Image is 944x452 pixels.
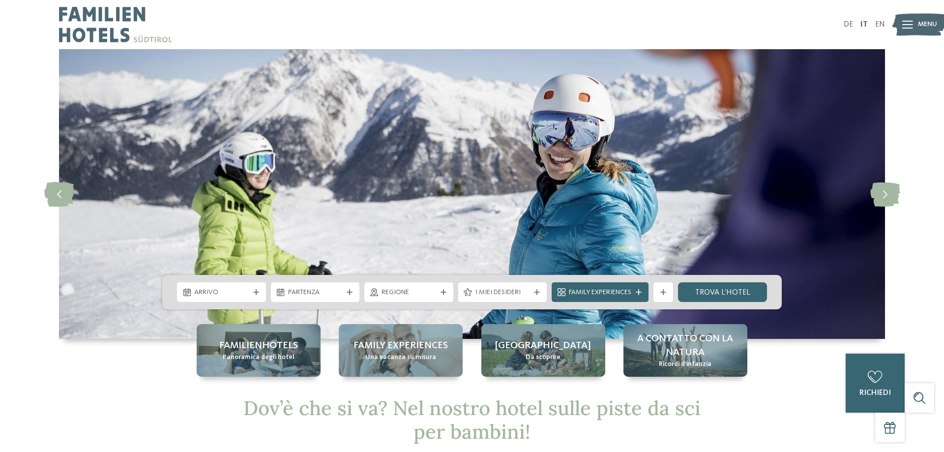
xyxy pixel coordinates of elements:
a: Hotel sulle piste da sci per bambini: divertimento senza confini Familienhotels Panoramica degli ... [197,324,321,377]
span: Ricordi d’infanzia [659,360,711,369]
a: IT [860,21,868,29]
span: Partenza [288,288,343,298]
span: richiedi [859,389,891,397]
span: Familienhotels [219,339,298,353]
span: Regione [382,288,436,298]
a: richiedi [846,354,905,413]
img: Hotel sulle piste da sci per bambini: divertimento senza confini [59,49,885,339]
span: Family Experiences [569,288,631,298]
a: DE [844,21,853,29]
a: Hotel sulle piste da sci per bambini: divertimento senza confini Family experiences Una vacanza s... [339,324,463,377]
span: [GEOGRAPHIC_DATA] [495,339,591,353]
span: Dov’è che si va? Nel nostro hotel sulle piste da sci per bambini! [243,395,701,444]
a: Hotel sulle piste da sci per bambini: divertimento senza confini A contatto con la natura Ricordi... [623,324,747,377]
a: trova l’hotel [678,282,767,302]
span: Arrivo [194,288,249,298]
span: Una vacanza su misura [365,353,436,362]
span: A contatto con la natura [633,332,737,360]
span: I miei desideri [475,288,530,298]
span: Family experiences [354,339,448,353]
a: EN [875,21,885,29]
span: Da scoprire [526,353,560,362]
span: Menu [918,20,937,30]
span: Panoramica degli hotel [223,353,295,362]
a: Hotel sulle piste da sci per bambini: divertimento senza confini [GEOGRAPHIC_DATA] Da scoprire [481,324,605,377]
